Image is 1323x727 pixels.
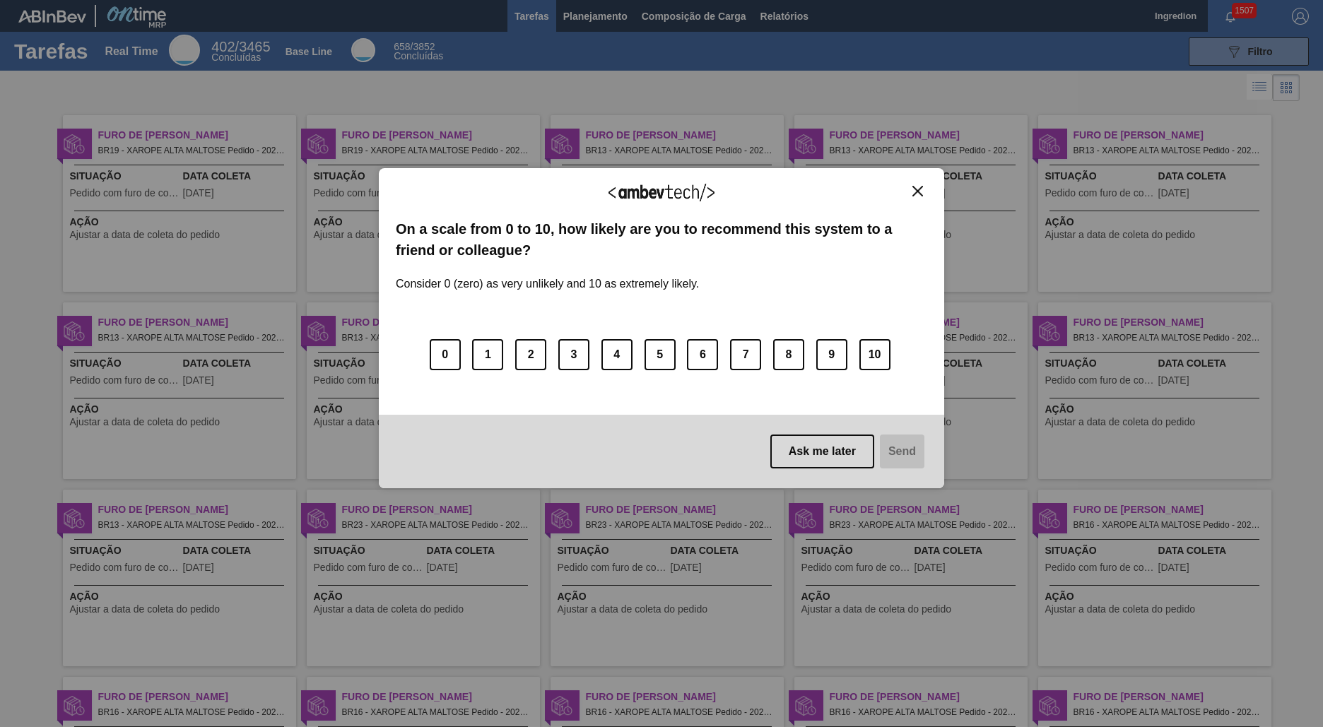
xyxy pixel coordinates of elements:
[601,339,633,370] button: 4
[770,435,874,468] button: Ask me later
[687,339,718,370] button: 6
[515,339,546,370] button: 2
[816,339,847,370] button: 9
[859,339,890,370] button: 10
[396,218,927,261] label: On a scale from 0 to 10, how likely are you to recommend this system to a friend or colleague?
[645,339,676,370] button: 5
[912,186,923,196] img: Close
[430,339,461,370] button: 0
[730,339,761,370] button: 7
[472,339,503,370] button: 1
[608,184,715,201] img: Logo Ambevtech
[396,261,699,290] label: Consider 0 (zero) as very unlikely and 10 as extremely likely.
[558,339,589,370] button: 3
[773,339,804,370] button: 8
[908,185,927,197] button: Close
